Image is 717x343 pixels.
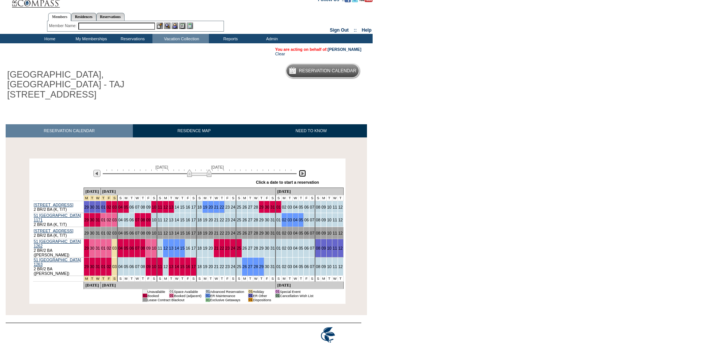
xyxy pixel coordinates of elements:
[107,264,111,269] a: 02
[197,218,202,222] a: 18
[333,264,337,269] a: 11
[129,264,134,269] a: 06
[236,195,242,201] td: S
[129,231,134,235] a: 06
[191,218,196,222] a: 17
[101,218,106,222] a: 01
[107,218,111,222] a: 02
[259,205,264,209] a: 29
[118,264,123,269] a: 04
[158,264,162,269] a: 11
[338,264,343,269] a: 12
[214,264,219,269] a: 21
[124,218,128,222] a: 05
[293,205,298,209] a: 04
[96,264,100,269] a: 31
[124,231,128,235] a: 05
[259,231,264,235] a: 29
[129,195,134,201] td: T
[84,246,89,250] a: 29
[34,213,81,222] a: 51 [GEOGRAPHIC_DATA] 1171
[214,205,219,209] a: 21
[299,170,306,177] img: Next
[275,47,361,52] span: You are acting on behalf of:
[90,205,94,209] a: 30
[299,264,303,269] a: 05
[129,246,134,250] a: 06
[333,231,337,235] a: 11
[135,264,140,269] a: 07
[254,218,258,222] a: 28
[152,231,156,235] a: 10
[146,264,151,269] a: 09
[152,34,209,43] td: Vacation Collection
[101,231,106,235] a: 01
[304,264,309,269] a: 06
[175,264,179,269] a: 14
[214,231,219,235] a: 21
[321,218,326,222] a: 09
[101,246,106,250] a: 01
[186,264,190,269] a: 16
[225,246,230,250] a: 23
[134,195,140,201] td: W
[169,231,174,235] a: 13
[288,246,292,250] a: 03
[106,195,112,201] td: New Year's
[169,246,174,250] a: 13
[338,218,343,222] a: 12
[327,231,332,235] a: 10
[203,205,207,209] a: 19
[304,205,309,209] a: 06
[135,205,140,209] a: 07
[101,264,106,269] a: 01
[90,218,94,222] a: 30
[141,231,145,235] a: 08
[186,205,190,209] a: 16
[225,205,230,209] a: 23
[333,205,337,209] a: 11
[321,231,326,235] a: 09
[175,246,179,250] a: 14
[186,231,190,235] a: 16
[90,246,94,250] a: 30
[187,23,193,29] img: b_calculator.gif
[100,195,106,201] td: New Year's
[152,264,156,269] a: 10
[180,264,185,269] a: 15
[248,264,253,269] a: 27
[338,231,343,235] a: 12
[220,246,224,250] a: 22
[84,218,89,222] a: 29
[248,246,253,250] a: 27
[276,205,281,209] a: 01
[191,205,196,209] a: 17
[34,258,81,267] a: 51 [GEOGRAPHIC_DATA] 1263
[84,188,100,195] td: [DATE]
[316,218,320,222] a: 08
[299,231,303,235] a: 05
[152,246,156,250] a: 10
[175,218,179,222] a: 14
[93,170,100,177] img: Previous
[242,264,247,269] a: 26
[282,218,286,222] a: 02
[129,218,134,222] a: 06
[169,264,174,269] a: 13
[209,231,213,235] a: 20
[146,218,151,222] a: 09
[354,27,357,33] span: ::
[265,264,269,269] a: 30
[6,124,133,137] a: RESERVATION CALENDAR
[256,180,319,184] div: Click a date to start a reservation
[164,23,170,29] img: View
[242,195,248,201] td: M
[123,195,129,201] td: M
[250,34,292,43] td: Admin
[276,264,281,269] a: 01
[237,246,241,250] a: 25
[180,205,185,209] a: 15
[96,205,100,209] a: 31
[169,205,174,209] a: 13
[242,231,247,235] a: 26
